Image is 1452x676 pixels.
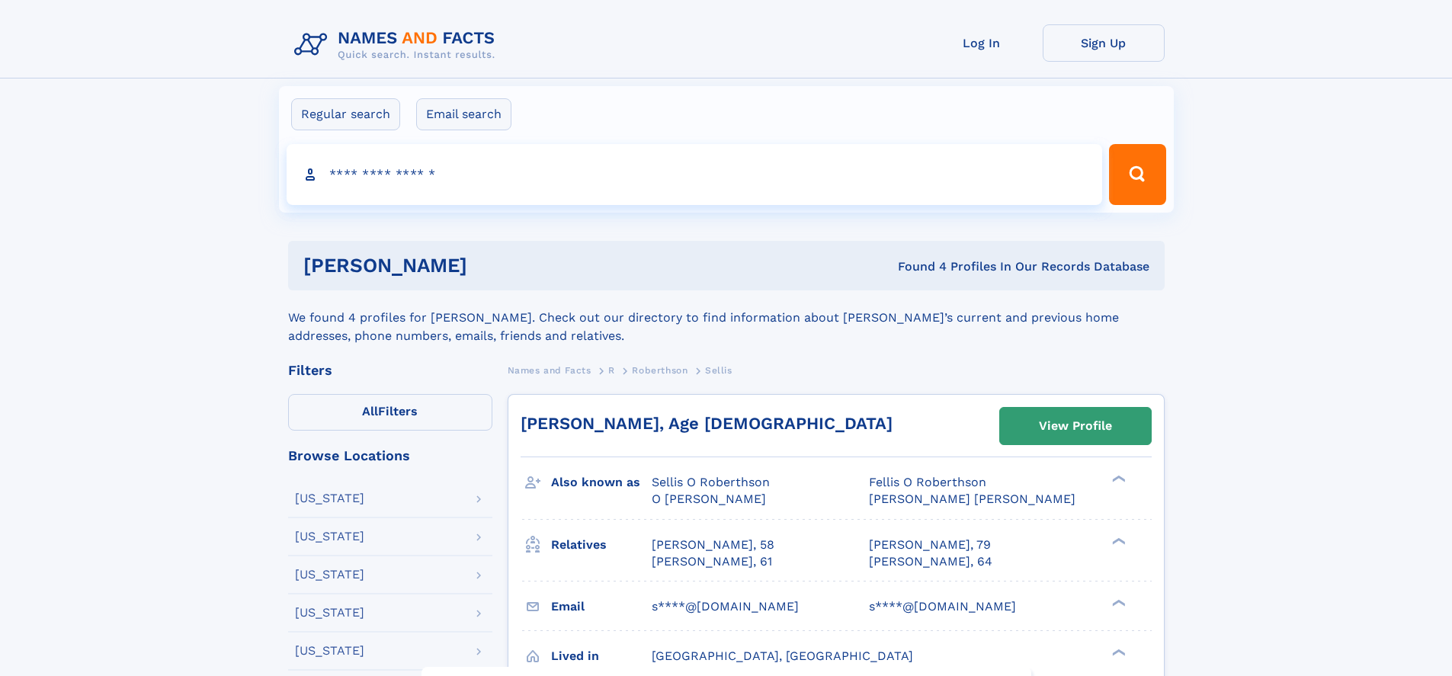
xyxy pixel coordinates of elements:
label: Regular search [291,98,400,130]
a: [PERSON_NAME], Age [DEMOGRAPHIC_DATA] [521,414,893,433]
div: [US_STATE] [295,530,364,543]
span: R [608,365,615,376]
span: All [362,404,378,418]
div: [US_STATE] [295,492,364,505]
span: Sellis [705,365,732,376]
label: Email search [416,98,511,130]
div: Found 4 Profiles In Our Records Database [682,258,1149,275]
a: Sign Up [1043,24,1165,62]
a: [PERSON_NAME], 58 [652,537,774,553]
img: Logo Names and Facts [288,24,508,66]
a: Log In [921,24,1043,62]
div: Filters [288,364,492,377]
div: [US_STATE] [295,569,364,581]
span: Fellis O Roberthson [869,475,986,489]
input: search input [287,144,1103,205]
a: Roberthson [632,360,688,380]
span: Sellis O Roberthson [652,475,770,489]
h3: Relatives [551,532,652,558]
span: [GEOGRAPHIC_DATA], [GEOGRAPHIC_DATA] [652,649,913,663]
div: [US_STATE] [295,607,364,619]
h3: Also known as [551,469,652,495]
div: [US_STATE] [295,645,364,657]
a: R [608,360,615,380]
span: O [PERSON_NAME] [652,492,766,506]
button: Search Button [1109,144,1165,205]
span: [PERSON_NAME] [PERSON_NAME] [869,492,1075,506]
div: Browse Locations [288,449,492,463]
label: Filters [288,394,492,431]
h1: [PERSON_NAME] [303,256,683,275]
a: Names and Facts [508,360,591,380]
a: [PERSON_NAME], 61 [652,553,772,570]
div: We found 4 profiles for [PERSON_NAME]. Check out our directory to find information about [PERSON_... [288,290,1165,345]
a: [PERSON_NAME], 79 [869,537,991,553]
div: ❯ [1108,474,1127,484]
div: ❯ [1108,647,1127,657]
h3: Lived in [551,643,652,669]
a: [PERSON_NAME], 64 [869,553,992,570]
div: ❯ [1108,598,1127,607]
div: ❯ [1108,536,1127,546]
span: Roberthson [632,365,688,376]
div: View Profile [1039,408,1112,444]
h3: Email [551,594,652,620]
a: View Profile [1000,408,1151,444]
